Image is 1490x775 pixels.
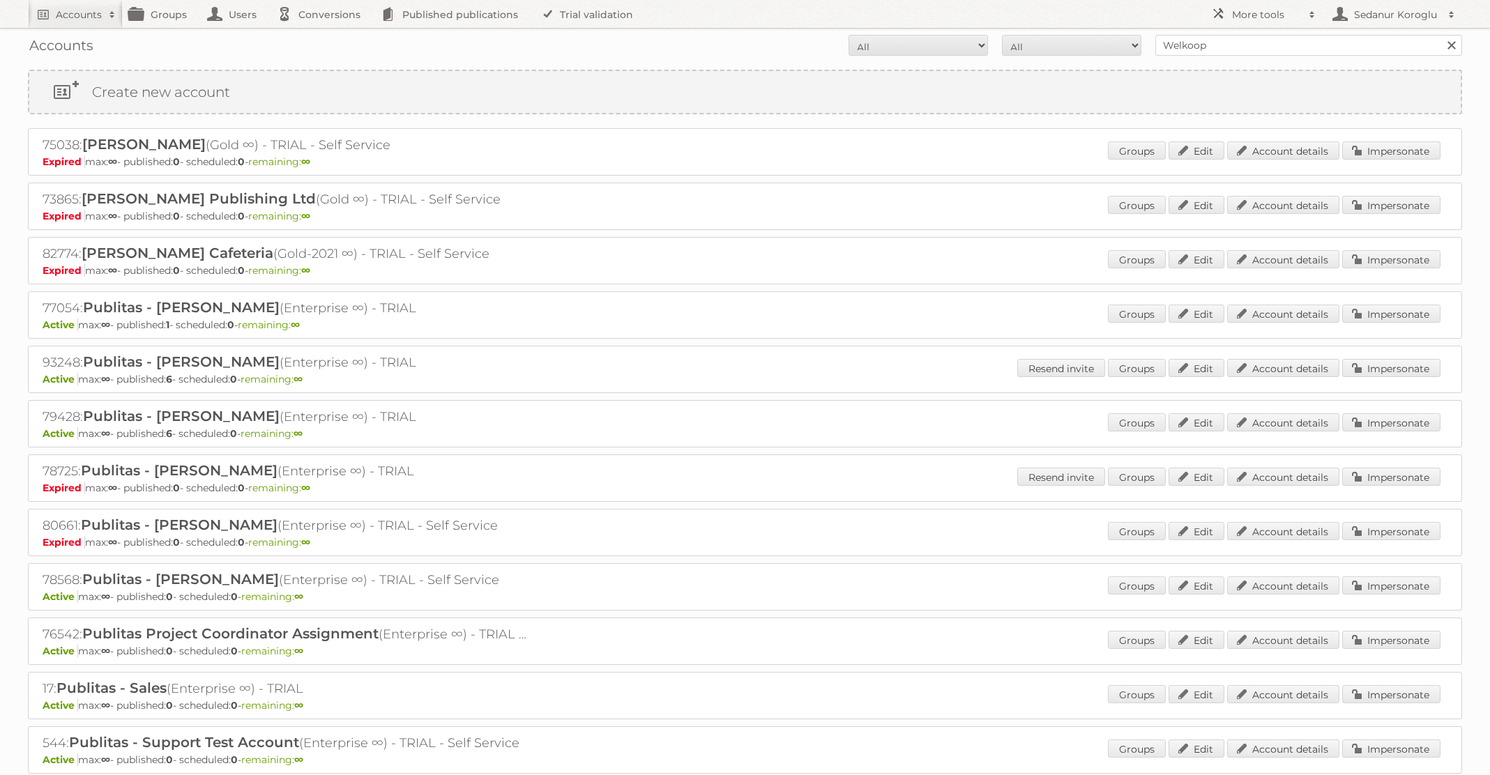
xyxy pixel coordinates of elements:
[108,536,117,548] strong: ∞
[1108,739,1166,758] a: Groups
[43,299,531,317] h2: 77054: (Enterprise ∞) - TRIAL
[1169,631,1224,649] a: Edit
[43,645,1447,657] p: max: - published: - scheduled: -
[238,264,245,277] strong: 0
[82,136,206,153] span: [PERSON_NAME]
[43,210,85,222] span: Expired
[227,319,234,331] strong: 0
[1342,413,1440,431] a: Impersonate
[43,408,531,426] h2: 79428: (Enterprise ∞) - TRIAL
[1227,196,1339,214] a: Account details
[1227,141,1339,160] a: Account details
[82,245,273,261] span: [PERSON_NAME] Cafeteria
[294,590,303,603] strong: ∞
[1342,522,1440,540] a: Impersonate
[1169,522,1224,540] a: Edit
[1108,413,1166,431] a: Groups
[101,645,110,657] strong: ∞
[43,482,85,494] span: Expired
[43,699,1447,712] p: max: - published: - scheduled: -
[1342,359,1440,377] a: Impersonate
[1169,576,1224,594] a: Edit
[1342,141,1440,160] a: Impersonate
[101,319,110,331] strong: ∞
[83,408,280,424] span: Publitas - [PERSON_NAME]
[1108,141,1166,160] a: Groups
[1342,631,1440,649] a: Impersonate
[43,625,531,643] h2: 76542: (Enterprise ∞) - TRIAL - Self Service
[1169,196,1224,214] a: Edit
[43,155,1447,168] p: max: - published: - scheduled: -
[231,590,238,603] strong: 0
[43,264,85,277] span: Expired
[1227,739,1339,758] a: Account details
[56,680,167,696] span: Publitas - Sales
[301,155,310,168] strong: ∞
[43,734,531,752] h2: 544: (Enterprise ∞) - TRIAL - Self Service
[43,210,1447,222] p: max: - published: - scheduled: -
[1017,359,1105,377] a: Resend invite
[1108,468,1166,486] a: Groups
[241,590,303,603] span: remaining:
[101,699,110,712] strong: ∞
[173,482,180,494] strong: 0
[43,427,1447,440] p: max: - published: - scheduled: -
[294,427,303,440] strong: ∞
[81,462,278,479] span: Publitas - [PERSON_NAME]
[108,482,117,494] strong: ∞
[301,264,310,277] strong: ∞
[1108,305,1166,323] a: Groups
[1227,522,1339,540] a: Account details
[108,210,117,222] strong: ∞
[1227,250,1339,268] a: Account details
[1227,305,1339,323] a: Account details
[1169,685,1224,703] a: Edit
[43,136,531,154] h2: 75038: (Gold ∞) - TRIAL - Self Service
[1342,250,1440,268] a: Impersonate
[231,699,238,712] strong: 0
[82,190,316,207] span: [PERSON_NAME] Publishing Ltd
[43,699,78,712] span: Active
[43,264,1447,277] p: max: - published: - scheduled: -
[1108,359,1166,377] a: Groups
[43,536,85,548] span: Expired
[1108,576,1166,594] a: Groups
[230,373,237,385] strong: 0
[43,753,78,766] span: Active
[43,590,78,603] span: Active
[43,155,85,168] span: Expired
[1227,576,1339,594] a: Account details
[1342,685,1440,703] a: Impersonate
[43,373,78,385] span: Active
[83,299,280,316] span: Publitas - [PERSON_NAME]
[43,373,1447,385] p: max: - published: - scheduled: -
[43,516,531,535] h2: 80661: (Enterprise ∞) - TRIAL - Self Service
[43,245,531,263] h2: 82774: (Gold-2021 ∞) - TRIAL - Self Service
[1169,359,1224,377] a: Edit
[166,699,173,712] strong: 0
[1108,522,1166,540] a: Groups
[1342,468,1440,486] a: Impersonate
[231,753,238,766] strong: 0
[1342,739,1440,758] a: Impersonate
[166,319,169,331] strong: 1
[173,536,180,548] strong: 0
[82,625,379,642] span: Publitas Project Coordinator Assignment
[1351,8,1441,22] h2: Sedanur Koroglu
[108,155,117,168] strong: ∞
[230,427,237,440] strong: 0
[248,536,310,548] span: remaining:
[43,462,531,480] h2: 78725: (Enterprise ∞) - TRIAL
[241,373,303,385] span: remaining:
[1169,305,1224,323] a: Edit
[108,264,117,277] strong: ∞
[81,516,278,533] span: Publitas - [PERSON_NAME]
[294,373,303,385] strong: ∞
[1227,685,1339,703] a: Account details
[294,699,303,712] strong: ∞
[83,353,280,370] span: Publitas - [PERSON_NAME]
[1169,739,1224,758] a: Edit
[43,680,531,698] h2: 17: (Enterprise ∞) - TRIAL
[1169,250,1224,268] a: Edit
[101,373,110,385] strong: ∞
